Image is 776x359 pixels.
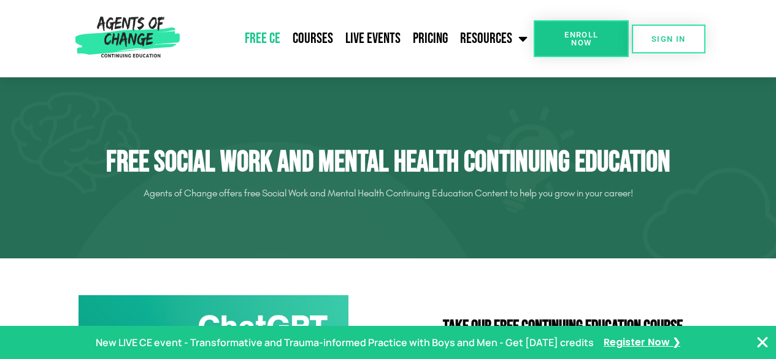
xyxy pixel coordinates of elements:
h1: Free Social Work and Mental Health Continuing Education [45,145,732,180]
a: SIGN IN [632,25,705,53]
a: Register Now ❯ [604,334,680,352]
a: Courses [286,23,339,54]
a: Enroll Now [534,20,629,57]
nav: Menu [185,23,534,54]
p: New LIVE CE event - Transformative and Trauma-informed Practice with Boys and Men - Get [DATE] cr... [96,334,594,352]
span: Enroll Now [553,31,609,47]
p: Agents of Change offers free Social Work and Mental Health Continuing Education Content to help y... [45,183,732,203]
h2: Take Our FREE Continuing Education Course [394,318,732,336]
button: Close Banner [755,335,770,350]
a: Pricing [407,23,454,54]
span: SIGN IN [651,35,686,43]
a: Free CE [239,23,286,54]
a: Live Events [339,23,407,54]
a: Resources [454,23,534,54]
